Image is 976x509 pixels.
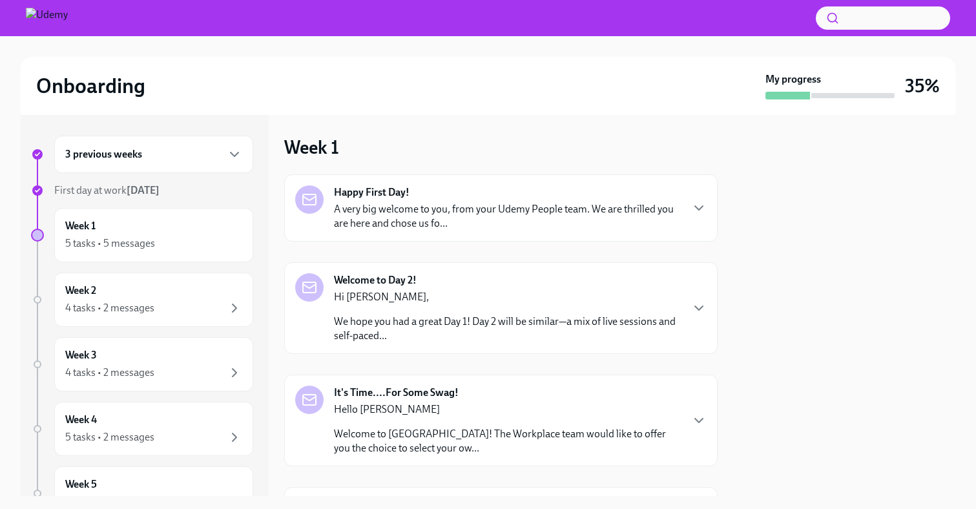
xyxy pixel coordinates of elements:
[334,273,417,287] strong: Welcome to Day 2!
[334,290,681,304] p: Hi [PERSON_NAME],
[127,184,160,196] strong: [DATE]
[31,402,253,456] a: Week 45 tasks • 2 messages
[65,495,154,509] div: 4 tasks • 2 messages
[334,427,681,455] p: Welcome to [GEOGRAPHIC_DATA]! The Workplace team would like to offer you the choice to select you...
[31,337,253,391] a: Week 34 tasks • 2 messages
[65,430,154,444] div: 5 tasks • 2 messages
[31,183,253,198] a: First day at work[DATE]
[54,184,160,196] span: First day at work
[65,284,96,298] h6: Week 2
[26,8,68,28] img: Udemy
[905,74,940,98] h3: 35%
[334,402,681,417] p: Hello [PERSON_NAME]
[31,208,253,262] a: Week 15 tasks • 5 messages
[334,202,681,231] p: A very big welcome to you, from your Udemy People team. We are thrilled you are here and chose us...
[765,72,821,87] strong: My progress
[65,301,154,315] div: 4 tasks • 2 messages
[36,73,145,99] h2: Onboarding
[65,477,97,492] h6: Week 5
[65,147,142,161] h6: 3 previous weeks
[65,413,97,427] h6: Week 4
[65,348,97,362] h6: Week 3
[334,315,681,343] p: We hope you had a great Day 1! Day 2 will be similar—a mix of live sessions and self-paced...
[65,236,155,251] div: 5 tasks • 5 messages
[334,386,459,400] strong: It's Time....For Some Swag!
[65,366,154,380] div: 4 tasks • 2 messages
[54,136,253,173] div: 3 previous weeks
[284,136,339,159] h3: Week 1
[65,219,96,233] h6: Week 1
[31,273,253,327] a: Week 24 tasks • 2 messages
[334,185,410,200] strong: Happy First Day!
